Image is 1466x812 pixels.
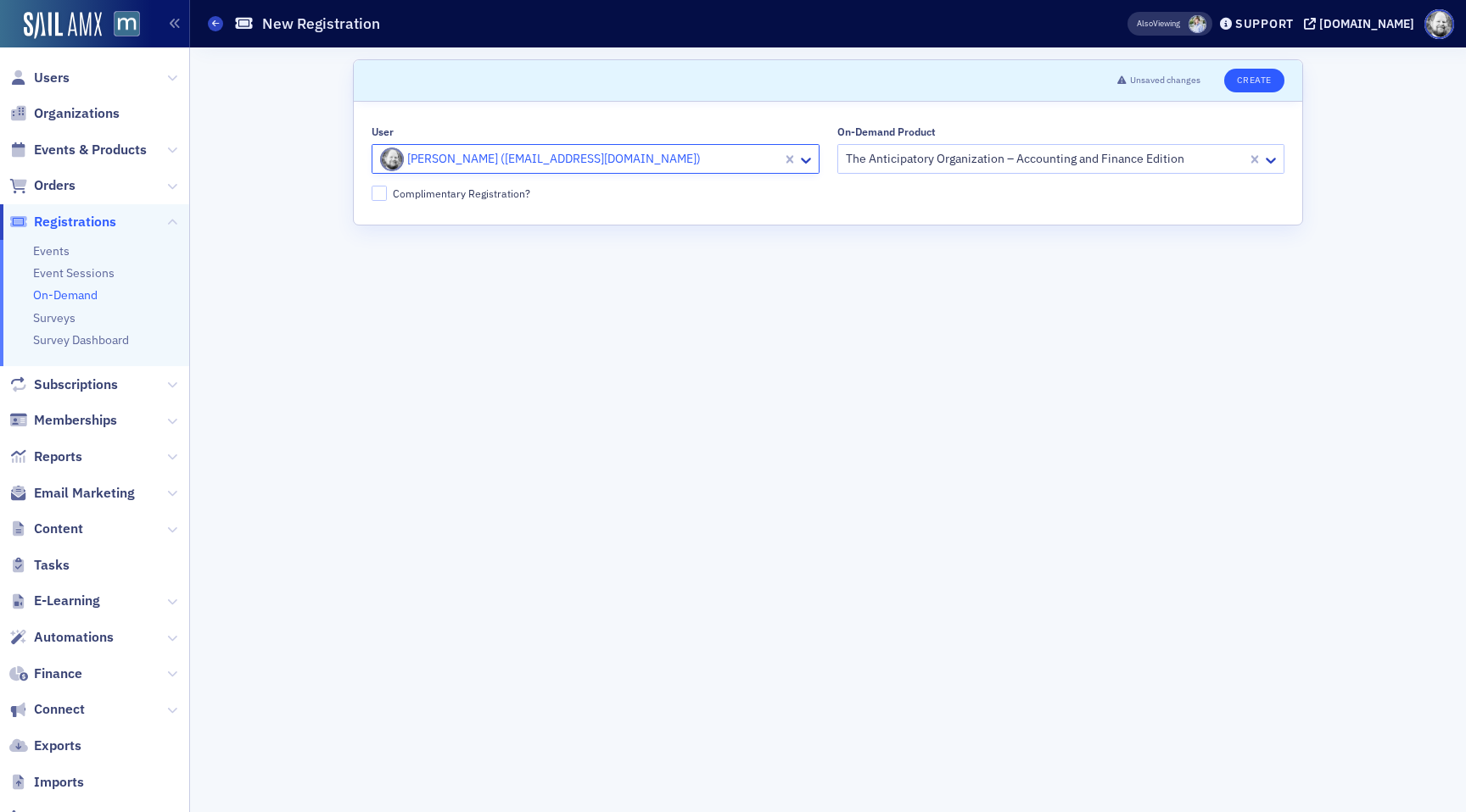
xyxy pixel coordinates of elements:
img: SailAMX [24,12,102,39]
span: Registrations [34,213,116,231]
a: On-Demand [33,287,98,303]
a: Imports [9,773,84,792]
a: Reports [9,448,82,466]
input: Complimentary Registration? [372,186,387,201]
span: Memberships [34,411,117,430]
div: On-Demand Product [837,125,936,138]
a: Exports [9,737,81,755]
a: Events [33,243,70,259]
a: View Homepage [102,11,140,40]
a: Survey Dashboard [33,332,129,348]
a: Content [9,520,83,538]
span: Reports [34,448,82,466]
a: Registrations [9,213,116,231]
span: Automations [34,628,114,647]
span: Tasks [34,556,70,575]
div: [PERSON_NAME] ([EMAIL_ADDRESS][DOMAIN_NAME]) [380,147,779,171]
span: Unsaved changes [1130,74,1200,87]
a: Memberships [9,411,117,430]
span: Finance [34,665,82,683]
span: Email Marketing [34,484,135,503]
span: Exports [34,737,81,755]
a: Email Marketing [9,484,135,503]
span: Viewing [1137,18,1180,30]
div: Complimentary Registration? [393,186,530,201]
a: Organizations [9,104,120,123]
span: Luke Abell [1189,15,1206,33]
a: Subscriptions [9,375,118,394]
a: E-Learning [9,592,100,610]
a: Orders [9,176,76,195]
span: Profile [1424,9,1454,39]
a: Surveys [33,310,76,325]
div: [DOMAIN_NAME] [1319,16,1414,31]
span: Events & Products [34,141,147,159]
a: Event Sessions [33,265,115,281]
span: Connect [34,700,85,719]
a: Automations [9,628,114,647]
div: Also [1137,18,1153,29]
a: Finance [9,665,82,683]
button: Create [1224,69,1284,92]
span: Orders [34,176,76,195]
a: Users [9,69,70,87]
div: User [372,125,394,138]
span: Users [34,69,70,87]
img: SailAMX [114,11,140,37]
span: Imports [34,773,84,792]
h1: New Registration [262,14,380,34]
span: Content [34,520,83,538]
span: Subscriptions [34,375,118,394]
span: E-Learning [34,592,100,610]
span: Organizations [34,104,120,123]
a: Events & Products [9,141,147,159]
a: Connect [9,700,85,719]
div: Support [1235,16,1294,31]
a: Tasks [9,556,70,575]
button: [DOMAIN_NAME] [1304,18,1420,30]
